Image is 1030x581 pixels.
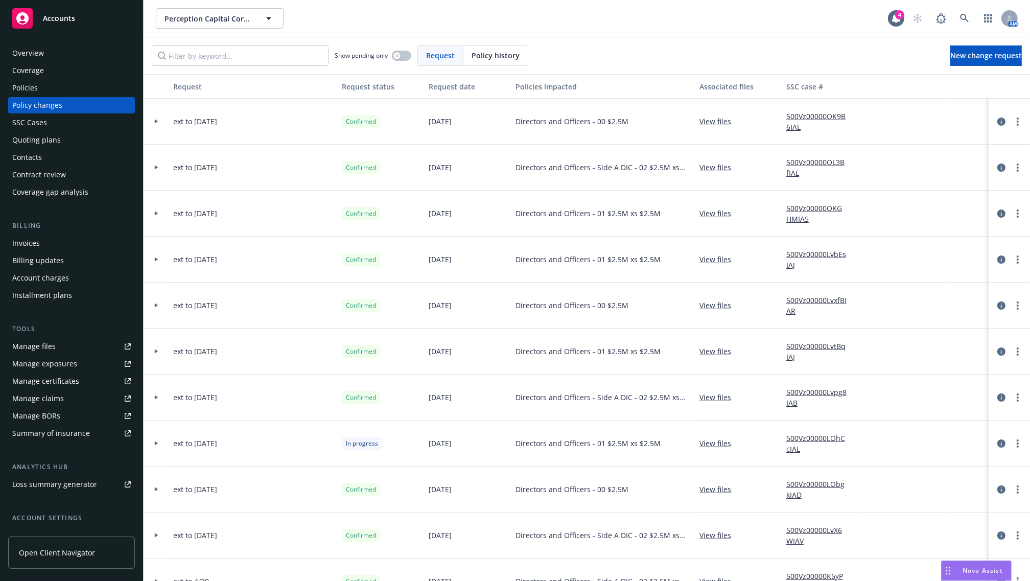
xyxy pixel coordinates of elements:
a: Search [954,8,975,29]
div: Request date [429,81,507,92]
a: Policies [8,80,135,96]
div: Policies [12,80,38,96]
span: New change request [950,51,1022,60]
a: more [1012,161,1024,174]
a: Coverage gap analysis [8,184,135,200]
div: Invoices [12,235,40,251]
a: Summary of insurance [8,425,135,441]
a: Policy changes [8,97,135,113]
span: Open Client Navigator [19,547,95,558]
div: Toggle Row Expanded [144,99,169,145]
span: Directors and Officers - 01 $2.5M xs $2.5M [516,346,661,357]
a: Contacts [8,149,135,166]
a: Quoting plans [8,132,135,148]
input: Filter by keyword... [152,45,329,66]
div: Account settings [8,513,135,523]
span: ext to [DATE] [173,392,217,403]
span: Confirmed [346,531,376,540]
a: View files [699,438,739,449]
span: [DATE] [429,484,452,495]
span: [DATE] [429,346,452,357]
span: ext to [DATE] [173,300,217,311]
a: View files [699,530,739,541]
button: Nova Assist [941,561,1012,581]
span: Confirmed [346,255,376,264]
span: ext to [DATE] [173,346,217,357]
div: Toggle Row Expanded [144,145,169,191]
a: View files [699,116,739,127]
div: Associated files [699,81,778,92]
span: [DATE] [429,300,452,311]
span: [DATE] [429,254,452,265]
div: Billing [8,221,135,231]
a: more [1012,437,1024,450]
span: Directors and Officers - 01 $2.5M xs $2.5M [516,254,661,265]
span: Confirmed [346,117,376,126]
div: Toggle Row Expanded [144,191,169,237]
span: Directors and Officers - Side A DIC - 02 $2.5M xs $5M [516,392,691,403]
div: Overview [12,45,44,61]
div: Toggle Row Expanded [144,237,169,283]
a: more [1012,391,1024,404]
span: Accounts [43,14,75,22]
div: Policies impacted [516,81,691,92]
span: [DATE] [429,116,452,127]
a: more [1012,207,1024,220]
span: Confirmed [346,163,376,172]
div: Manage BORs [12,408,60,424]
span: In progress [346,439,378,448]
span: ext to [DATE] [173,116,217,127]
span: Confirmed [346,347,376,356]
a: Accounts [8,4,135,33]
div: Contract review [12,167,66,183]
span: ext to [DATE] [173,438,217,449]
div: Toggle Row Expanded [144,375,169,421]
div: Toggle Row Expanded [144,513,169,559]
a: Manage BORs [8,408,135,424]
div: Installment plans [12,287,72,304]
a: 500Vz00000OK9B6IAL [786,111,855,132]
button: Request date [425,74,511,99]
div: Request status [342,81,420,92]
div: Tools [8,324,135,334]
div: Manage claims [12,390,64,407]
a: Coverage [8,62,135,79]
a: 500Vz00000LvtBqIAJ [786,341,855,362]
a: 500Vz00000LvX6WIAV [786,525,855,546]
a: circleInformation [995,299,1008,312]
div: Analytics hub [8,462,135,472]
a: Service team [8,527,135,544]
a: 500Vz00000LOhCcIAL [786,433,855,454]
span: [DATE] [429,208,452,219]
div: SSC Cases [12,114,47,131]
a: Loss summary generator [8,476,135,493]
button: Request status [338,74,425,99]
span: ext to [DATE] [173,530,217,541]
a: Overview [8,45,135,61]
span: Directors and Officers - 00 $2.5M [516,484,628,495]
div: Manage exposures [12,356,77,372]
div: Coverage [12,62,44,79]
a: circleInformation [995,115,1008,128]
div: Request [173,81,334,92]
a: View files [699,484,739,495]
span: Directors and Officers - 01 $2.5M xs $2.5M [516,208,661,219]
div: Service team [12,527,56,544]
span: Directors and Officers - 00 $2.5M [516,300,628,311]
button: Associated files [695,74,782,99]
a: 500Vz00000LvbEsIAJ [786,249,855,270]
div: Manage certificates [12,373,79,389]
span: ext to [DATE] [173,162,217,173]
span: Confirmed [346,485,376,494]
a: more [1012,299,1024,312]
button: Request [169,74,338,99]
a: circleInformation [995,207,1008,220]
a: View files [699,300,739,311]
a: View files [699,208,739,219]
a: Invoices [8,235,135,251]
a: circleInformation [995,437,1008,450]
a: more [1012,529,1024,542]
div: 4 [895,10,904,19]
div: Toggle Row Expanded [144,329,169,375]
button: SSC case # [782,74,859,99]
